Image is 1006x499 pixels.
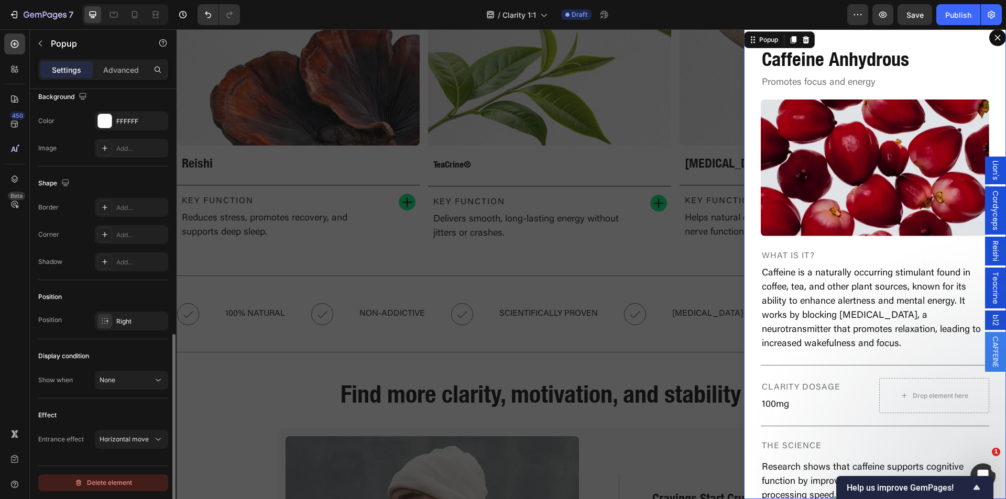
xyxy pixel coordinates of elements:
p: 7 [69,8,73,21]
div: Effect [38,411,57,420]
div: Beta [8,192,25,200]
div: 450 [10,112,25,120]
button: Save [898,4,932,25]
button: None [95,371,168,390]
span: / [498,9,500,20]
span: 1 [992,448,1000,456]
div: Shadow [38,257,62,267]
div: Add... [116,230,166,240]
span: Teacrine [814,242,824,275]
div: Publish [945,9,971,20]
div: Right [116,317,166,326]
div: FFFFFF [116,117,166,126]
button: Publish [936,4,980,25]
p: Caffeine is a naturally occurring stimulant found in coffee, tea, and other plant sources, known ... [585,237,812,322]
p: Popup [51,37,140,50]
span: Horizontal move [100,435,149,443]
span: Cordyceps [814,161,824,201]
div: Show when [38,375,73,385]
div: Drop element here [736,362,792,371]
iframe: Intercom live chat [970,463,996,489]
span: Clarity 1:1 [502,9,536,20]
img: gempages_528801600827819134-70fdb8fb-720d-4269-bbea-efd96192ae63.webp [584,70,813,207]
div: Delete element [74,476,132,489]
h2: Caffeine Anhydrous [584,17,813,43]
div: Entrance effect [38,435,84,444]
div: Image [38,143,57,153]
iframe: Design area [177,29,1006,499]
div: Background [38,90,89,104]
p: What is it? [585,220,812,233]
p: The Science [585,411,812,423]
span: Draft [572,10,587,19]
p: 100mg [585,369,693,383]
div: Color [38,116,54,126]
div: Display condition [38,351,89,361]
span: None [100,376,115,384]
span: Reishi [814,212,824,232]
div: Add... [116,203,166,213]
span: Lion's [814,131,824,151]
p: Advanced [103,64,139,75]
button: Delete element [38,474,168,491]
button: Horizontal move [95,430,168,449]
div: Popup [581,6,604,15]
div: Border [38,203,59,212]
button: 7 [4,4,78,25]
div: Position [38,315,62,325]
div: Undo/Redo [198,4,240,25]
button: Show survey - Help us improve GemPages! [847,481,983,494]
span: Save [906,10,924,19]
div: Add... [116,258,166,267]
span: b12 [814,285,824,296]
span: Help us improve GemPages! [847,483,970,493]
p: Promotes focus and energy [585,47,812,61]
div: Add... [116,144,166,153]
div: Corner [38,230,59,239]
span: CAFFEINE [814,307,824,338]
p: Settings [52,64,81,75]
div: Shape [38,176,72,191]
p: Clarity Dosage [585,352,693,364]
div: Position [38,292,62,302]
